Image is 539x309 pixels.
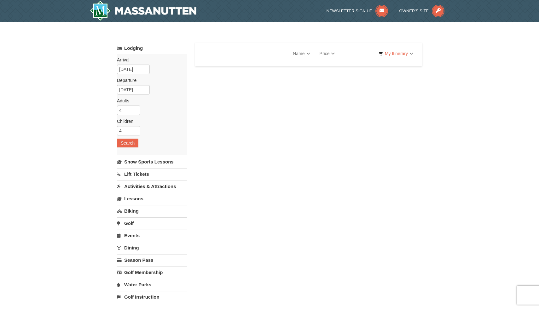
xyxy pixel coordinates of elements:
[117,57,183,63] label: Arrival
[117,291,187,303] a: Golf Instruction
[117,217,187,229] a: Golf
[327,9,373,13] span: Newsletter Sign Up
[117,43,187,54] a: Lodging
[117,77,183,83] label: Departure
[327,9,388,13] a: Newsletter Sign Up
[117,230,187,241] a: Events
[117,98,183,104] label: Adults
[399,9,429,13] span: Owner's Site
[117,254,187,266] a: Season Pass
[117,205,187,217] a: Biking
[117,266,187,278] a: Golf Membership
[315,47,340,60] a: Price
[117,156,187,168] a: Snow Sports Lessons
[117,279,187,290] a: Water Parks
[288,47,315,60] a: Name
[117,180,187,192] a: Activities & Attractions
[117,168,187,180] a: Lift Tickets
[117,139,138,147] button: Search
[375,49,417,58] a: My Itinerary
[90,1,196,21] a: Massanutten Resort
[117,118,183,124] label: Children
[117,242,187,254] a: Dining
[90,1,196,21] img: Massanutten Resort Logo
[117,193,187,204] a: Lessons
[399,9,445,13] a: Owner's Site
